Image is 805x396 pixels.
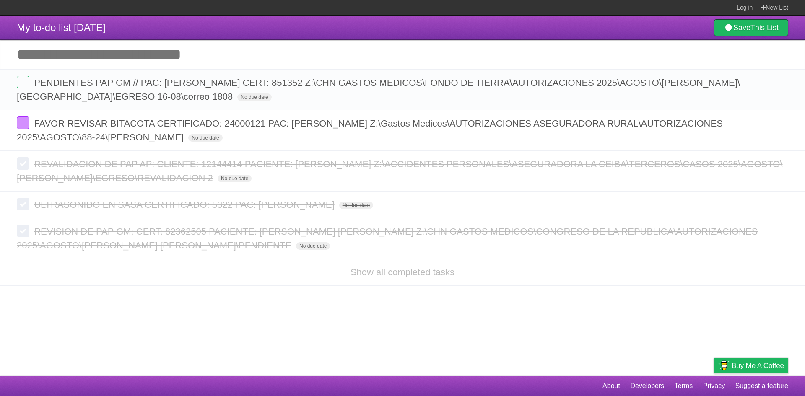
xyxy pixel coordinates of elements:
[714,19,788,36] a: SaveThis List
[188,134,222,142] span: No due date
[602,378,620,394] a: About
[339,202,373,209] span: No due date
[17,116,29,129] label: Done
[296,242,330,250] span: No due date
[718,358,730,373] img: Buy me a coffee
[237,93,271,101] span: No due date
[17,226,758,251] span: REVISION DE PAP GM: CERT: 82362505 PACIENTE: [PERSON_NAME] [PERSON_NAME] Z:\CHN GASTOS MEDICOS\CO...
[17,159,783,183] span: REVALIDACION DE PAP AP: CLIENTE: 12144414 PACIENTE: [PERSON_NAME] Z:\ACCIDENTES PERSONALES\ASEGUR...
[17,76,29,88] label: Done
[735,378,788,394] a: Suggest a feature
[17,118,723,142] span: FAVOR REVISAR BITACOTA CERTIFICADO: 24000121 PAC: [PERSON_NAME] Z:\Gastos Medicos\AUTORIZACIONES ...
[218,175,252,182] span: No due date
[675,378,693,394] a: Terms
[34,199,336,210] span: ULTRASONIDO EN SASA CERTIFICADO: 5322 PAC: [PERSON_NAME]
[630,378,664,394] a: Developers
[17,198,29,210] label: Done
[17,225,29,237] label: Done
[351,267,454,277] a: Show all completed tasks
[17,78,740,102] span: PENDIENTES PAP GM // PAC: [PERSON_NAME] CERT: 851352 Z:\CHN GASTOS MEDICOS\FONDO DE TIERRA\AUTORI...
[750,23,779,32] b: This List
[17,157,29,170] label: Done
[703,378,725,394] a: Privacy
[732,358,784,373] span: Buy me a coffee
[17,22,106,33] span: My to-do list [DATE]
[714,358,788,373] a: Buy me a coffee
